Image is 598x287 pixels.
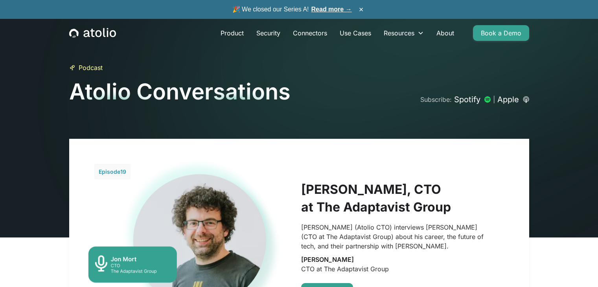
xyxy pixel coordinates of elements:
span: 🎉 We closed our Series A! [232,5,352,14]
div: Apple [497,94,519,105]
a: Use Cases [333,25,377,41]
div: Podcast [79,63,103,72]
div: Subscribe: [420,95,452,104]
div: | [493,95,495,104]
a: Security [250,25,287,41]
a: Apple [497,94,529,105]
a: Spotify [454,94,491,105]
a: About [430,25,460,41]
div: Resources [377,25,430,41]
a: Book a Demo [473,25,529,41]
div: Spotify [454,94,480,105]
button: × [357,5,366,14]
a: Read more → [311,6,352,13]
h1: Atolio Conversations [69,79,291,105]
a: Connectors [287,25,333,41]
a: home [69,28,116,38]
a: Product [214,25,250,41]
div: Resources [384,28,414,38]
